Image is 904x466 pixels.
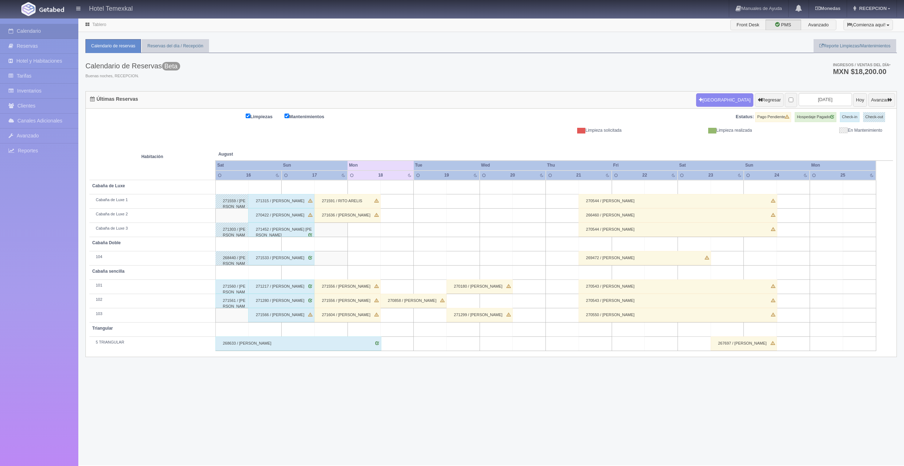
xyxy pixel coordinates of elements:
div: 21 [568,172,589,178]
div: Limpieza solicitada [497,127,627,133]
div: 269472 / [PERSON_NAME] [579,251,711,265]
label: Check-out [863,112,885,122]
div: 271315 / [PERSON_NAME] [248,194,314,208]
div: 104 [92,254,213,260]
label: Limpiezas [246,112,283,120]
b: Monedas [815,6,840,11]
div: En Mantenimiento [757,127,888,133]
div: 23 [700,172,721,178]
label: Front Desk [730,20,766,30]
img: Getabed [21,2,36,16]
div: 271591 / RITO ARELIS [314,194,381,208]
label: Pago Pendiente [755,112,791,122]
th: Sat [678,161,743,170]
div: 270544 / [PERSON_NAME] [579,222,777,237]
label: Mantenimientos [284,112,335,120]
th: Mon [810,161,876,170]
div: 5 TRIANGULAR [92,340,213,345]
div: 270550 / [PERSON_NAME] [579,308,777,322]
div: 270180 / [PERSON_NAME] [446,279,513,294]
h3: MXN $18,200.00 [833,68,890,75]
div: 270544 / [PERSON_NAME] [579,194,777,208]
div: 271556 / [PERSON_NAME] [314,279,381,294]
a: Tablero [92,22,106,27]
div: 17 [304,172,325,178]
img: Getabed [39,7,64,12]
div: 22 [634,172,655,178]
th: Sat [215,161,281,170]
div: 101 [92,283,213,288]
a: Reporte Limpiezas/Mantenimientos [814,39,896,53]
input: Limpiezas [246,114,250,118]
div: 16 [238,172,259,178]
h4: Últimas Reservas [90,96,138,102]
th: Wed [480,161,545,170]
div: Cabaña de Luxe 3 [92,226,213,231]
th: Sun [282,161,348,170]
div: 19 [436,172,457,178]
div: 266460 / [PERSON_NAME] [579,208,777,222]
button: Regresar [755,93,784,107]
button: Hoy [853,93,867,107]
div: 271556 / [PERSON_NAME] [314,294,381,308]
div: 103 [92,311,213,317]
span: RECEPCION [857,6,887,11]
a: Reservas del día / Recepción [142,39,209,53]
div: 271533 / [PERSON_NAME] [248,251,314,265]
div: 271452 / [PERSON_NAME] [PERSON_NAME] [248,222,314,237]
label: Avanzado [801,20,836,30]
label: PMS [765,20,801,30]
div: 25 [832,172,853,178]
input: Mantenimientos [284,114,289,118]
th: Sun [744,161,810,170]
b: Cabaña Doble [92,240,121,245]
button: [GEOGRAPHIC_DATA] [696,93,753,107]
b: Cabaña sencilla [92,269,125,274]
b: Triangular [92,326,113,331]
div: 270858 / [PERSON_NAME] [380,294,446,308]
th: Tue [414,161,480,170]
div: Cabaña de Luxe 1 [92,197,213,203]
div: 102 [92,297,213,303]
th: Thu [546,161,612,170]
label: Hospedaje Pagado [795,112,836,122]
div: 271280 / [PERSON_NAME] [248,294,314,308]
button: ¡Comienza aquí! [843,20,893,30]
strong: Habitación [141,154,163,159]
div: 268440 / [PERSON_NAME] [215,251,249,265]
b: Cabaña de Luxe [92,183,125,188]
div: 267697 / [PERSON_NAME] [711,336,777,351]
th: Mon [348,161,413,170]
div: 270543 / [PERSON_NAME] [579,294,777,308]
a: Calendario de reservas [85,39,141,53]
div: 271303 / [PERSON_NAME] [215,222,249,237]
th: Fri [612,161,678,170]
div: 271217 / [PERSON_NAME] [248,279,314,294]
div: 271299 / [PERSON_NAME] [446,308,513,322]
span: August [218,151,345,157]
button: Avanzar [868,93,895,107]
div: 271604 / [PERSON_NAME] [314,308,381,322]
h3: Calendario de Reservas [85,62,180,70]
span: Beta [162,62,180,70]
span: Ingresos / Ventas del día [833,63,890,67]
div: 271561 / [PERSON_NAME] [215,294,249,308]
span: Buenas noches, RECEPCION. [85,73,180,79]
div: 20 [502,172,523,178]
div: 271559 / [PERSON_NAME] [215,194,249,208]
div: Limpieza realizada [627,127,757,133]
div: Cabaña de Luxe 2 [92,211,213,217]
div: 268633 / [PERSON_NAME] [215,336,381,351]
div: 24 [766,172,787,178]
div: 270422 / [PERSON_NAME] [248,208,314,222]
div: 18 [370,172,391,178]
div: 271566 / [PERSON_NAME] [248,308,314,322]
div: 271560 / [PERSON_NAME] [215,279,249,294]
h4: Hotel Temexkal [89,4,133,12]
div: 271636 / [PERSON_NAME] [314,208,381,222]
label: Estatus: [736,114,754,120]
div: 270543 / [PERSON_NAME] [579,279,777,294]
label: Check-in [840,112,859,122]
